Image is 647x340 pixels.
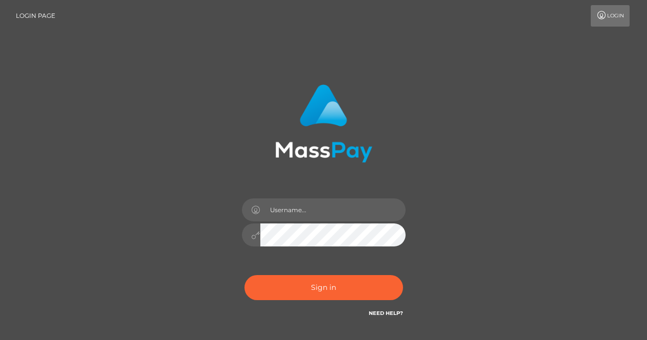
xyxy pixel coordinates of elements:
[16,5,55,27] a: Login Page
[260,198,406,221] input: Username...
[369,310,403,316] a: Need Help?
[275,84,372,163] img: MassPay Login
[244,275,403,300] button: Sign in
[591,5,630,27] a: Login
